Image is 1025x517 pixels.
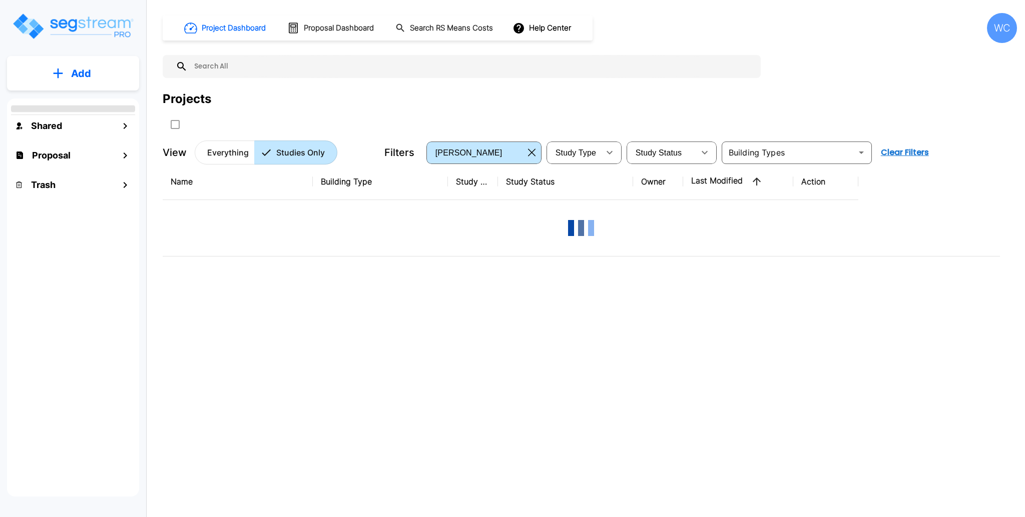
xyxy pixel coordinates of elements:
div: Select [428,138,524,166]
th: Building Type [313,163,448,200]
button: Search RS Means Costs [391,18,498,38]
th: Study Type [448,163,498,200]
span: Study Type [556,148,596,157]
p: Everything [207,146,249,158]
button: Everything [195,140,255,164]
div: WC [987,13,1017,43]
p: Studies Only [276,146,325,158]
h1: Project Dashboard [202,22,266,34]
button: Studies Only [254,140,337,164]
p: View [163,145,187,160]
img: Logo [12,12,134,40]
th: Owner [633,163,683,200]
button: SelectAll [165,114,185,134]
button: Help Center [510,18,575,37]
h1: Proposal Dashboard [304,22,374,34]
input: Building Types [725,145,852,159]
span: Study Status [636,148,682,157]
div: Platform [195,140,337,164]
div: Select [629,138,695,166]
th: Last Modified [683,163,793,200]
p: Add [71,66,91,81]
button: Project Dashboard [180,17,271,39]
h1: Trash [31,178,56,191]
th: Name [163,163,313,200]
th: Study Status [498,163,633,200]
div: Projects [163,90,211,108]
h1: Search RS Means Costs [410,22,493,34]
div: Select [549,138,600,166]
h1: Shared [31,119,62,132]
h1: Proposal [32,148,71,162]
button: Clear Filters [877,142,933,162]
th: Action [793,163,858,200]
button: Proposal Dashboard [283,17,379,38]
button: Add [7,59,139,88]
input: Search All [188,55,756,78]
p: Filters [384,145,414,160]
button: Open [854,145,868,159]
img: Loading [561,208,601,248]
